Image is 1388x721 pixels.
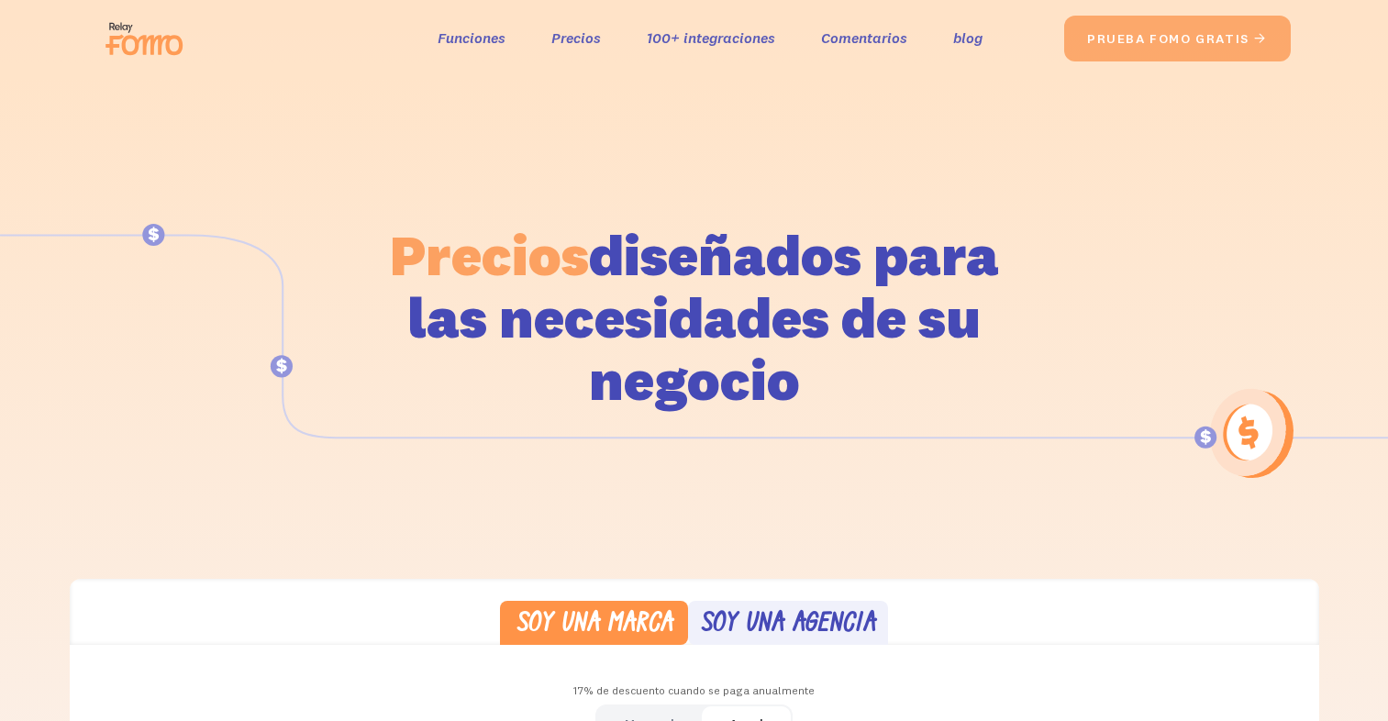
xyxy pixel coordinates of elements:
a: 100+ integraciones [647,25,775,51]
a: blog [953,25,983,51]
h1: diseñados para las necesidades de su negocio [361,224,1028,412]
div: Soy una marca [516,612,672,638]
a: Comentarios [821,25,907,51]
a: Prueba FOMO gratis [1064,16,1290,61]
span:  [1253,30,1268,47]
font: Prueba FOMO gratis [1087,30,1249,47]
span: Precios [390,219,589,290]
div: Soy una agencia [701,612,875,638]
div: 17% de descuento cuando se paga anualmente [70,678,1319,704]
a: Funciones [438,25,505,51]
a: Precios [551,25,601,51]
